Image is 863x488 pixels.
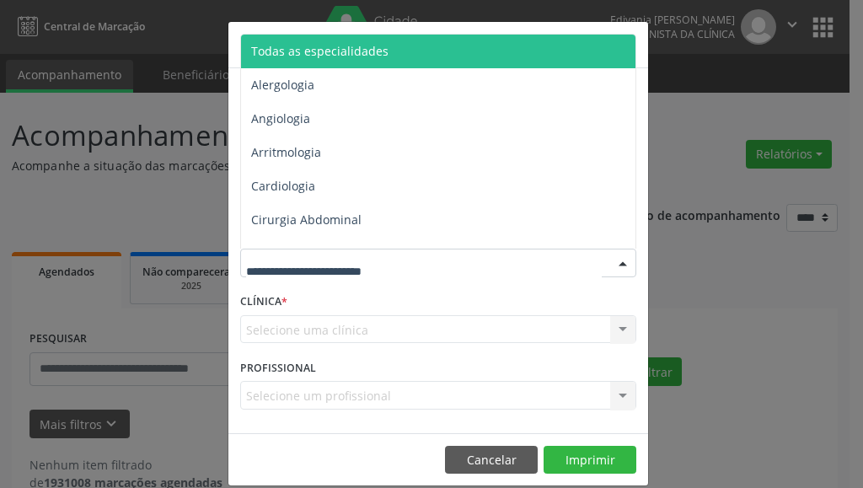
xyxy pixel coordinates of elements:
h5: Relatório de agendamentos [240,34,433,56]
span: Todas as especialidades [251,43,389,59]
label: CLÍNICA [240,289,287,315]
button: Close [614,22,648,63]
span: Cirurgia Abdominal [251,212,362,228]
span: Angiologia [251,110,310,126]
span: Cirurgia Bariatrica [251,245,355,261]
span: Cardiologia [251,178,315,194]
span: Arritmologia [251,144,321,160]
button: Imprimir [544,446,636,475]
span: Alergologia [251,77,314,93]
label: PROFISSIONAL [240,355,316,381]
button: Cancelar [445,446,538,475]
